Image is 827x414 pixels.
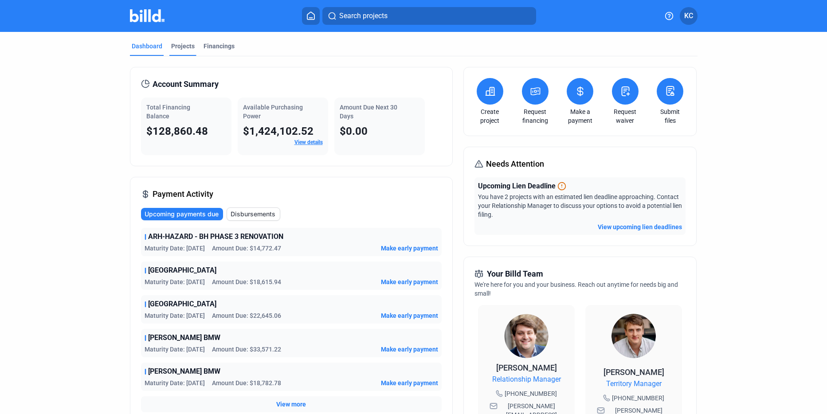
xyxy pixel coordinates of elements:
[381,244,438,253] button: Make early payment
[474,281,678,297] span: We're here for you and your business. Reach out anytime for needs big and small!
[145,379,205,387] span: Maturity Date: [DATE]
[381,277,438,286] button: Make early payment
[130,9,165,22] img: Billd Company Logo
[148,366,220,377] span: [PERSON_NAME] BMW
[478,193,682,218] span: You have 2 projects with an estimated lien deadline approaching. Contact your Relationship Manage...
[145,277,205,286] span: Maturity Date: [DATE]
[146,125,208,137] span: $128,860.48
[604,367,664,377] span: [PERSON_NAME]
[243,125,314,137] span: $1,424,102.52
[212,244,281,253] span: Amount Due: $14,772.47
[504,314,549,358] img: Relationship Manager
[145,311,205,320] span: Maturity Date: [DATE]
[611,314,656,358] img: Territory Manager
[564,107,596,125] a: Make a payment
[520,107,551,125] a: Request financing
[606,379,662,389] span: Territory Manager
[145,210,219,219] span: Upcoming payments due
[598,223,682,231] button: View upcoming lien deadlines
[145,244,205,253] span: Maturity Date: [DATE]
[171,42,195,51] div: Projects
[146,104,190,120] span: Total Financing Balance
[212,379,281,387] span: Amount Due: $18,782.78
[381,311,438,320] button: Make early payment
[227,207,280,221] button: Disbursements
[132,42,162,51] div: Dashboard
[610,107,641,125] a: Request waiver
[148,299,216,309] span: [GEOGRAPHIC_DATA]
[212,277,281,286] span: Amount Due: $18,615.94
[339,11,388,21] span: Search projects
[276,400,306,409] button: View more
[322,7,536,25] button: Search projects
[148,332,220,343] span: [PERSON_NAME] BMW
[478,181,556,191] span: Upcoming Lien Deadline
[505,389,557,398] span: [PHONE_NUMBER]
[612,394,664,402] span: [PHONE_NUMBER]
[148,231,283,242] span: ARH-HAZARD - BH PHASE 3 RENOVATION
[231,210,275,219] span: Disbursements
[487,268,543,280] span: Your Billd Team
[212,311,281,320] span: Amount Due: $22,645.06
[243,104,303,120] span: Available Purchasing Power
[145,345,205,354] span: Maturity Date: [DATE]
[496,363,557,372] span: [PERSON_NAME]
[474,107,506,125] a: Create project
[153,188,213,200] span: Payment Activity
[340,104,397,120] span: Amount Due Next 30 Days
[204,42,235,51] div: Financings
[492,374,561,385] span: Relationship Manager
[340,125,368,137] span: $0.00
[680,7,698,25] button: KC
[153,78,219,90] span: Account Summary
[212,345,281,354] span: Amount Due: $33,571.22
[294,139,323,145] a: View details
[684,11,693,21] span: KC
[381,379,438,387] button: Make early payment
[148,265,216,276] span: [GEOGRAPHIC_DATA]
[141,208,223,220] button: Upcoming payments due
[486,158,544,170] span: Needs Attention
[655,107,686,125] a: Submit files
[381,345,438,354] button: Make early payment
